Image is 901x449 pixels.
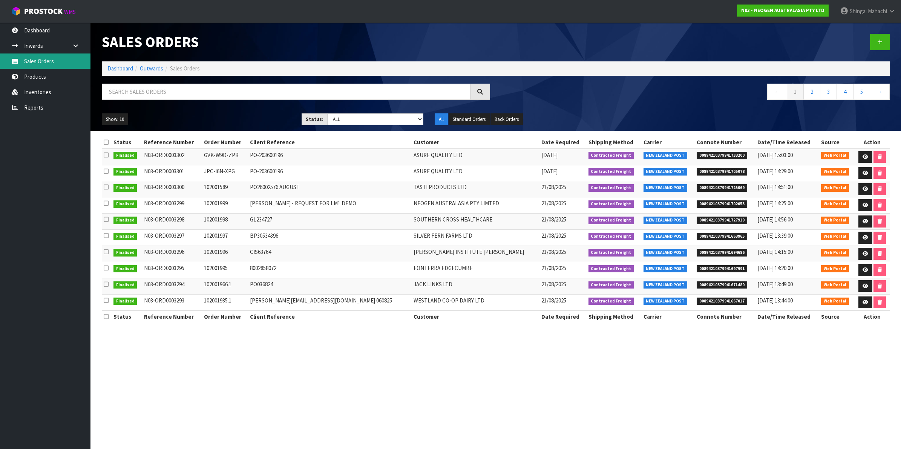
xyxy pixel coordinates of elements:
span: 21/08/2025 [541,264,566,272]
td: GL234727 [248,214,412,230]
span: [DATE] 14:25:00 [757,200,793,207]
td: SILVER FERN FARMS LTD [412,230,539,246]
span: Contracted Freight [588,249,634,257]
span: [DATE] 13:49:00 [757,281,793,288]
td: JACK LINKS LTD [412,278,539,294]
th: Action [855,310,890,322]
th: Date/Time Released [755,136,819,148]
span: 21/08/2025 [541,232,566,239]
td: 102001995 [202,262,248,278]
span: Finalised [113,265,137,273]
span: Finalised [113,200,137,208]
span: Web Portal [821,233,849,240]
span: 21/08/2025 [541,248,566,255]
span: Web Portal [821,265,849,273]
span: NEW ZEALAND POST [644,217,688,224]
span: [DATE] [541,151,558,159]
span: 00894210379941702053 [697,200,747,208]
td: 8002858072 [248,262,412,278]
span: 00894210379941671489 [697,281,747,289]
span: Shingai [850,8,867,15]
td: JPC-I6N-XPG [202,165,248,181]
span: Web Portal [821,184,849,192]
td: 102001966.1 [202,278,248,294]
span: [DATE] 14:29:00 [757,168,793,175]
span: 00894210379941663965 [697,233,747,240]
td: 102001996 [202,246,248,262]
td: 102001589 [202,181,248,197]
span: Finalised [113,298,137,305]
nav: Page navigation [501,84,890,102]
span: 21/08/2025 [541,200,566,207]
th: Order Number [202,310,248,322]
td: SOUTHERN CROSS HEALTHCARE [412,214,539,230]
td: 102001935.1 [202,294,248,310]
span: 00894210379941697991 [697,265,747,273]
th: Date/Time Released [755,310,819,322]
td: N03-ORD0003302 [142,149,202,165]
span: Finalised [113,249,137,257]
span: 00894210379941694686 [697,249,747,257]
a: 5 [853,84,870,100]
td: GVK-W9D-ZPR [202,149,248,165]
span: Finalised [113,217,137,224]
td: [PERSON_NAME] - REQUEST FOR LM1 DEMO [248,197,412,214]
td: N03-ORD0003301 [142,165,202,181]
span: Finalised [113,184,137,192]
span: Contracted Freight [588,281,634,289]
td: PO-203600196 [248,149,412,165]
td: 102001998 [202,214,248,230]
span: [DATE] 13:39:00 [757,232,793,239]
td: BP30534396 [248,230,412,246]
button: Standard Orders [449,113,490,125]
span: NEW ZEALAND POST [644,265,688,273]
td: N03-ORD0003296 [142,246,202,262]
span: NEW ZEALAND POST [644,281,688,289]
span: NEW ZEALAND POST [644,184,688,192]
td: ASURE QUALITY LTD [412,149,539,165]
span: Contracted Freight [588,200,634,208]
span: Web Portal [821,168,849,176]
span: Contracted Freight [588,233,634,240]
th: Carrier [642,310,695,322]
span: Contracted Freight [588,298,634,305]
td: TASTI PRODUCTS LTD [412,181,539,197]
a: 4 [837,84,853,100]
th: Customer [412,136,539,148]
span: Contracted Freight [588,217,634,224]
td: N03-ORD0003295 [142,262,202,278]
td: [PERSON_NAME][EMAIL_ADDRESS][DOMAIN_NAME] 060825 [248,294,412,310]
span: Finalised [113,233,137,240]
td: FONTERRA EDGECUMBE [412,262,539,278]
strong: N03 - NEOGEN AUSTRALASIA PTY LTD [741,7,824,14]
th: Source [819,136,855,148]
th: Date Required [539,310,586,322]
span: Web Portal [821,298,849,305]
span: Mahachi [868,8,887,15]
td: NEOGEN AUSTRALASIA PTY LIMTED [412,197,539,214]
span: NEW ZEALAND POST [644,298,688,305]
span: Contracted Freight [588,184,634,192]
td: WESTLAND CO-OP DAIRY LTD [412,294,539,310]
th: Carrier [642,136,695,148]
th: Date Required [539,136,586,148]
span: [DATE] 13:44:00 [757,297,793,304]
span: Web Portal [821,281,849,289]
th: Connote Number [695,136,755,148]
span: NEW ZEALAND POST [644,233,688,240]
span: Web Portal [821,217,849,224]
a: ← [767,84,787,100]
span: [DATE] [541,168,558,175]
span: NEW ZEALAND POST [644,152,688,159]
button: Show: 10 [102,113,128,125]
span: 21/08/2025 [541,297,566,304]
td: 102001999 [202,197,248,214]
span: [DATE] 14:15:00 [757,248,793,255]
span: [DATE] 14:56:00 [757,216,793,223]
td: N03-ORD0003294 [142,278,202,294]
th: Source [819,310,855,322]
span: 21/08/2025 [541,183,566,191]
img: cube-alt.png [11,6,21,16]
span: 21/08/2025 [541,281,566,288]
td: PO26002576 AUGUST [248,181,412,197]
